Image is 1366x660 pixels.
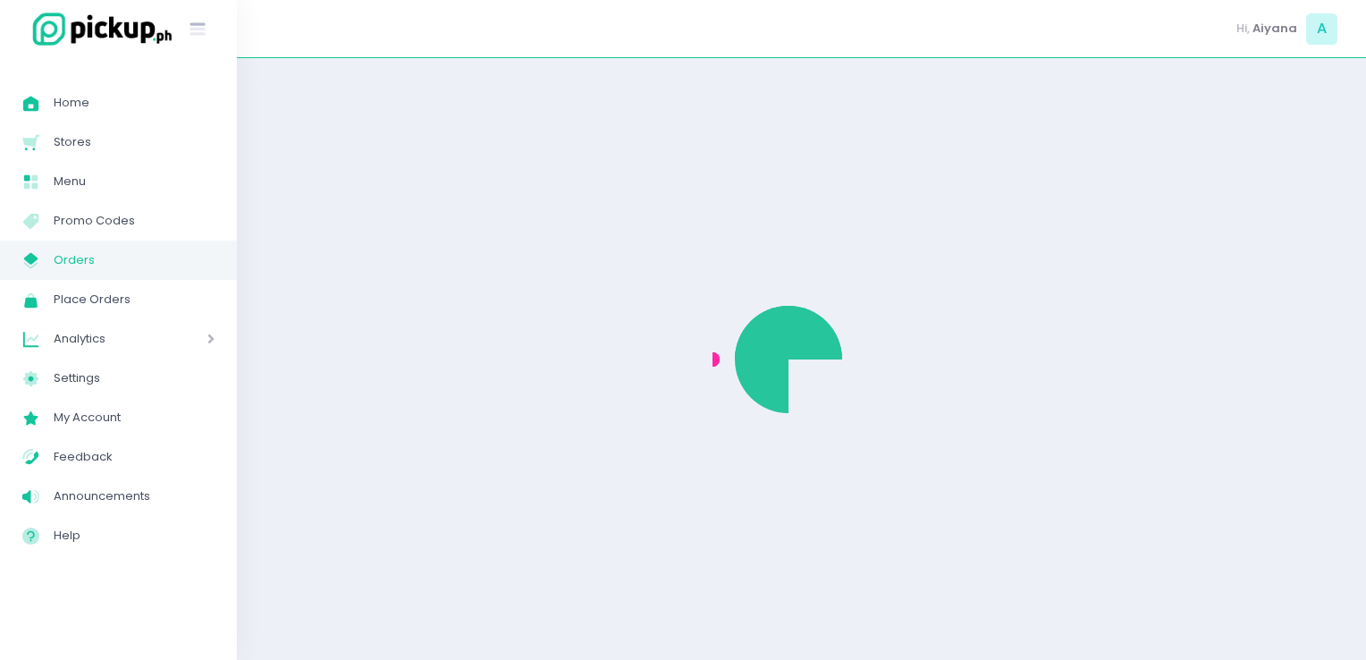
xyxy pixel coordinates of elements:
[54,406,215,429] span: My Account
[54,131,215,154] span: Stores
[54,170,215,193] span: Menu
[54,327,156,351] span: Analytics
[54,524,215,547] span: Help
[1236,20,1250,38] span: Hi,
[54,288,215,311] span: Place Orders
[54,249,215,272] span: Orders
[54,209,215,233] span: Promo Codes
[22,10,174,48] img: logo
[1306,13,1337,45] span: A
[54,445,215,469] span: Feedback
[54,485,215,508] span: Announcements
[54,91,215,114] span: Home
[54,367,215,390] span: Settings
[1252,20,1297,38] span: Aiyana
